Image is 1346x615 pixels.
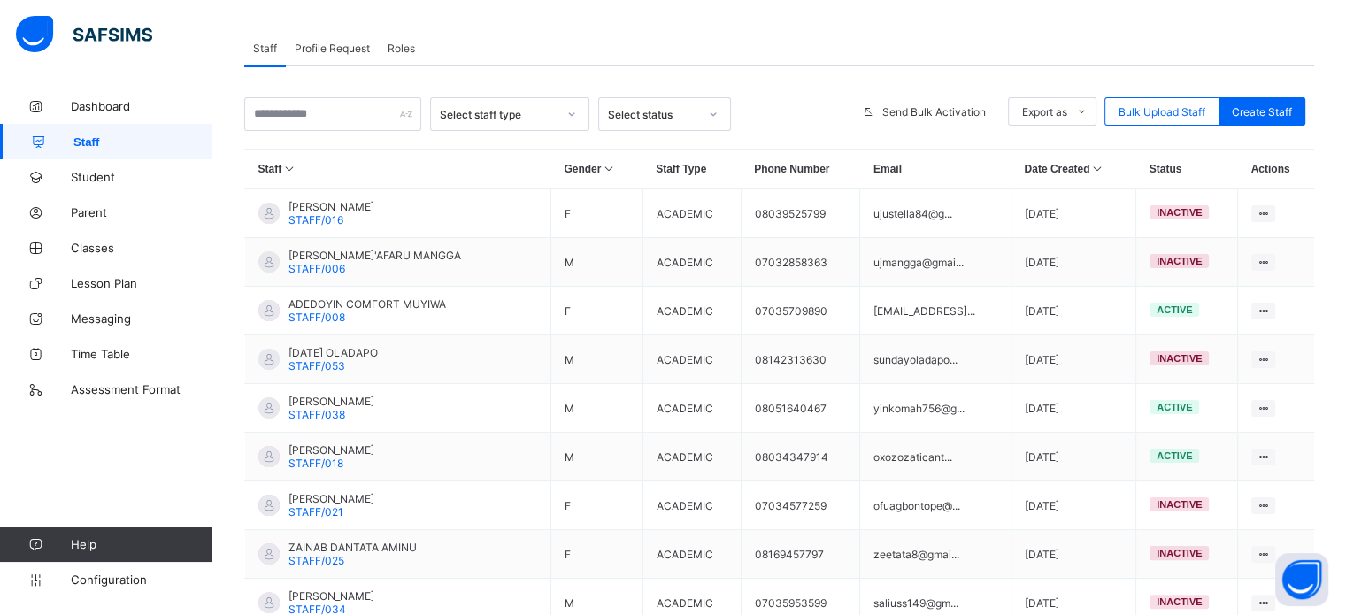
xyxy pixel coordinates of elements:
[245,150,551,189] th: Staff
[71,276,212,290] span: Lesson Plan
[288,200,374,213] span: [PERSON_NAME]
[642,384,741,433] td: ACADEMIC
[642,189,741,238] td: ACADEMIC
[550,335,642,384] td: M
[741,530,860,579] td: 08169457797
[1157,450,1192,461] span: active
[741,238,860,287] td: 07032858363
[550,238,642,287] td: M
[440,108,557,121] div: Select staff type
[741,433,860,481] td: 08034347914
[601,163,616,175] i: Sort in Ascending Order
[1011,384,1135,433] td: [DATE]
[741,335,860,384] td: 08142313630
[288,554,344,567] span: STAFF/025
[1011,433,1135,481] td: [DATE]
[288,443,374,457] span: [PERSON_NAME]
[860,287,1011,335] td: [EMAIL_ADDRESS]...
[1237,150,1314,189] th: Actions
[550,384,642,433] td: M
[642,433,741,481] td: ACADEMIC
[288,492,374,505] span: [PERSON_NAME]
[550,481,642,530] td: F
[288,589,374,603] span: [PERSON_NAME]
[1232,105,1292,119] span: Create Staff
[642,335,741,384] td: ACADEMIC
[860,384,1011,433] td: yinkomah756@g...
[288,505,343,519] span: STAFF/021
[1136,150,1238,189] th: Status
[288,311,345,324] span: STAFF/008
[860,530,1011,579] td: zeetata8@gmai...
[860,481,1011,530] td: ofuagbontope@...
[1157,402,1192,412] span: active
[860,433,1011,481] td: oxozozaticant...
[71,573,212,587] span: Configuration
[1157,207,1202,218] span: inactive
[741,150,860,189] th: Phone Number
[71,382,212,396] span: Assessment Format
[741,481,860,530] td: 07034577259
[1022,105,1067,119] span: Export as
[550,287,642,335] td: F
[1011,530,1135,579] td: [DATE]
[550,189,642,238] td: F
[388,42,415,55] span: Roles
[860,335,1011,384] td: sundayoladapo...
[550,530,642,579] td: F
[642,287,741,335] td: ACADEMIC
[73,135,212,149] span: Staff
[1275,553,1328,606] button: Open asap
[288,541,417,554] span: ZAINAB DANTATA AMINU
[281,163,296,175] i: Sort in Ascending Order
[71,241,212,255] span: Classes
[295,42,370,55] span: Profile Request
[1157,353,1202,364] span: inactive
[642,530,741,579] td: ACADEMIC
[1157,596,1202,607] span: inactive
[1011,335,1135,384] td: [DATE]
[288,262,345,275] span: STAFF/006
[882,105,986,119] span: Send Bulk Activation
[288,346,378,359] span: [DATE] OLADAPO
[860,238,1011,287] td: ujmangga@gmai...
[860,150,1011,189] th: Email
[1011,238,1135,287] td: [DATE]
[1011,150,1135,189] th: Date Created
[1011,189,1135,238] td: [DATE]
[550,150,642,189] th: Gender
[608,108,698,121] div: Select status
[288,457,343,470] span: STAFF/018
[71,205,212,219] span: Parent
[288,249,461,262] span: [PERSON_NAME]'AFARU MANGGA
[741,384,860,433] td: 08051640467
[71,170,212,184] span: Student
[71,99,212,113] span: Dashboard
[253,42,277,55] span: Staff
[1157,256,1202,266] span: inactive
[642,481,741,530] td: ACADEMIC
[642,150,741,189] th: Staff Type
[860,189,1011,238] td: ujustella84@g...
[741,189,860,238] td: 08039525799
[16,16,152,53] img: safsims
[71,537,212,551] span: Help
[71,311,212,326] span: Messaging
[1119,105,1205,119] span: Bulk Upload Staff
[288,359,345,373] span: STAFF/053
[642,238,741,287] td: ACADEMIC
[1011,481,1135,530] td: [DATE]
[288,213,343,227] span: STAFF/016
[1157,548,1202,558] span: inactive
[1011,287,1135,335] td: [DATE]
[288,395,374,408] span: [PERSON_NAME]
[1157,304,1192,315] span: active
[1157,499,1202,510] span: inactive
[741,287,860,335] td: 07035709890
[288,297,446,311] span: ADEDOYIN COMFORT MUYIWA
[288,408,345,421] span: STAFF/038
[550,433,642,481] td: M
[71,347,212,361] span: Time Table
[1089,163,1104,175] i: Sort in Ascending Order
